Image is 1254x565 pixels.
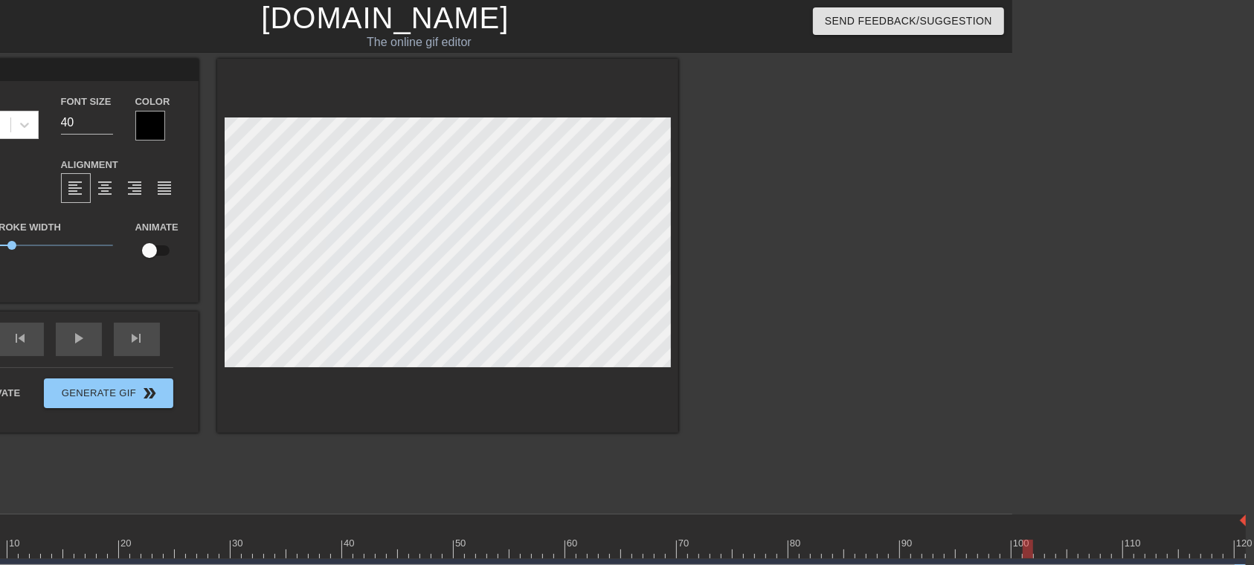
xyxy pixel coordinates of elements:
div: 10 [9,536,22,551]
a: [DOMAIN_NAME] [261,1,509,34]
span: Send Feedback/Suggestion [825,12,992,30]
div: 100 [1013,536,1032,551]
img: bound-end.png [1240,514,1246,526]
div: 70 [678,536,692,551]
label: Font Size [61,94,112,109]
span: format_align_center [97,179,115,197]
div: 80 [790,536,803,551]
button: Generate Gif [44,378,173,408]
div: 110 [1125,536,1143,551]
span: format_align_left [67,179,85,197]
div: 50 [455,536,469,551]
div: 20 [120,536,134,551]
span: format_align_right [126,179,144,197]
span: play_arrow [70,329,88,347]
div: 30 [232,536,245,551]
button: Send Feedback/Suggestion [813,7,1004,35]
span: skip_next [128,329,146,347]
span: Generate Gif [50,384,167,402]
span: double_arrow [141,384,158,402]
label: Animate [135,220,179,235]
div: 60 [567,536,580,551]
div: 40 [344,536,357,551]
label: Alignment [61,158,118,172]
label: Color [135,94,170,109]
span: skip_previous [12,329,30,347]
span: format_align_justify [156,179,174,197]
div: The online gif editor [184,33,655,51]
div: 90 [901,536,915,551]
